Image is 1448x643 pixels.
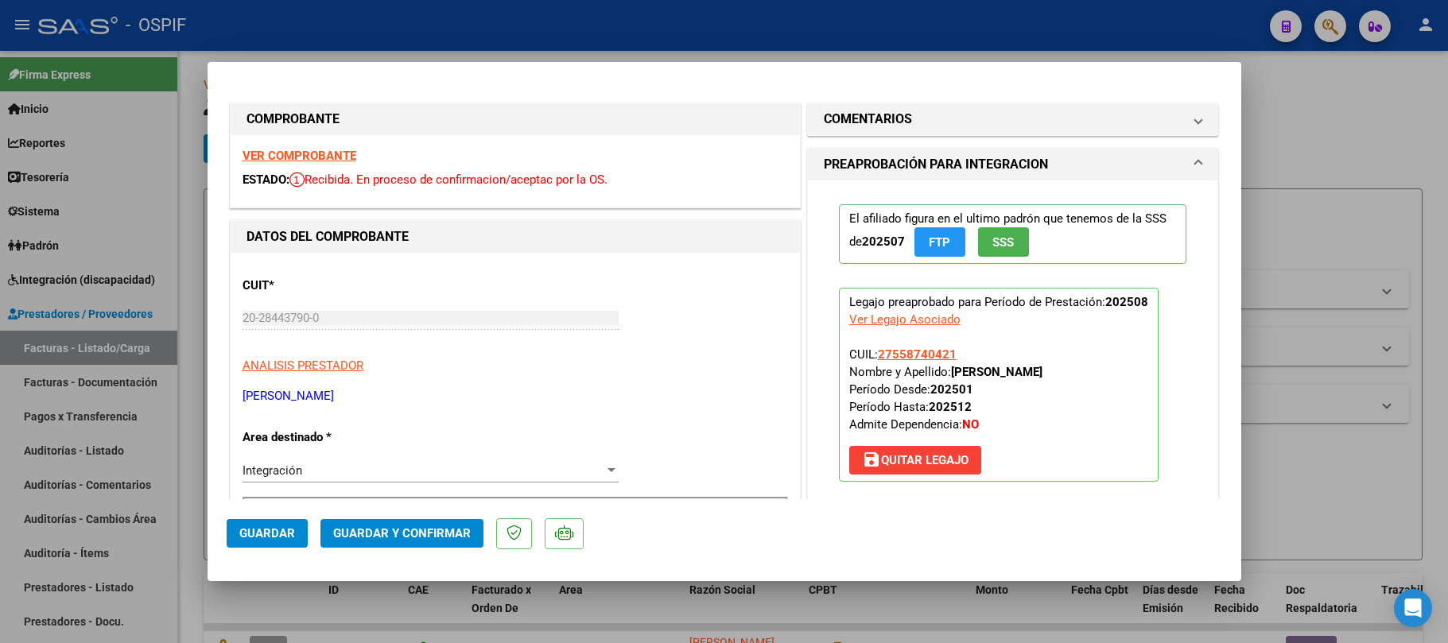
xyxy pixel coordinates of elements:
[929,235,950,250] span: FTP
[992,235,1014,250] span: SSS
[1105,295,1148,309] strong: 202508
[849,446,981,475] button: Quitar Legajo
[930,382,973,397] strong: 202501
[333,526,471,540] span: Guardar y Confirmar
[849,347,1042,432] span: CUIL: Nombre y Apellido: Período Desde: Período Hasta: Admite Dependencia:
[962,417,979,432] strong: NO
[862,234,905,249] strong: 202507
[243,149,356,163] a: VER COMPROBANTE
[914,227,965,257] button: FTP
[878,347,957,362] span: 27558740421
[289,172,608,187] span: Recibida. En proceso de confirmacion/aceptac por la OS.
[808,103,1218,135] mat-expansion-panel-header: COMENTARIOS
[862,453,969,467] span: Quitar Legajo
[951,365,1042,379] strong: [PERSON_NAME]
[929,400,972,414] strong: 202512
[849,311,961,328] div: Ver Legajo Asociado
[243,387,788,405] p: [PERSON_NAME]
[824,110,912,129] h1: COMENTARIOS
[808,149,1218,180] mat-expansion-panel-header: PREAPROBACIÓN PARA INTEGRACION
[824,155,1048,174] h1: PREAPROBACIÓN PARA INTEGRACION
[247,111,340,126] strong: COMPROBANTE
[808,180,1218,518] div: PREAPROBACIÓN PARA INTEGRACION
[243,172,289,187] span: ESTADO:
[243,358,363,373] span: ANALISIS PRESTADOR
[243,277,406,295] p: CUIT
[839,204,1187,264] p: El afiliado figura en el ultimo padrón que tenemos de la SSS de
[1394,589,1432,627] div: Open Intercom Messenger
[839,288,1159,482] p: Legajo preaprobado para Período de Prestación:
[978,227,1029,257] button: SSS
[243,428,406,447] p: Area destinado *
[862,450,881,469] mat-icon: save
[243,463,302,478] span: Integración
[247,229,409,244] strong: DATOS DEL COMPROBANTE
[227,519,308,548] button: Guardar
[320,519,483,548] button: Guardar y Confirmar
[239,526,295,540] span: Guardar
